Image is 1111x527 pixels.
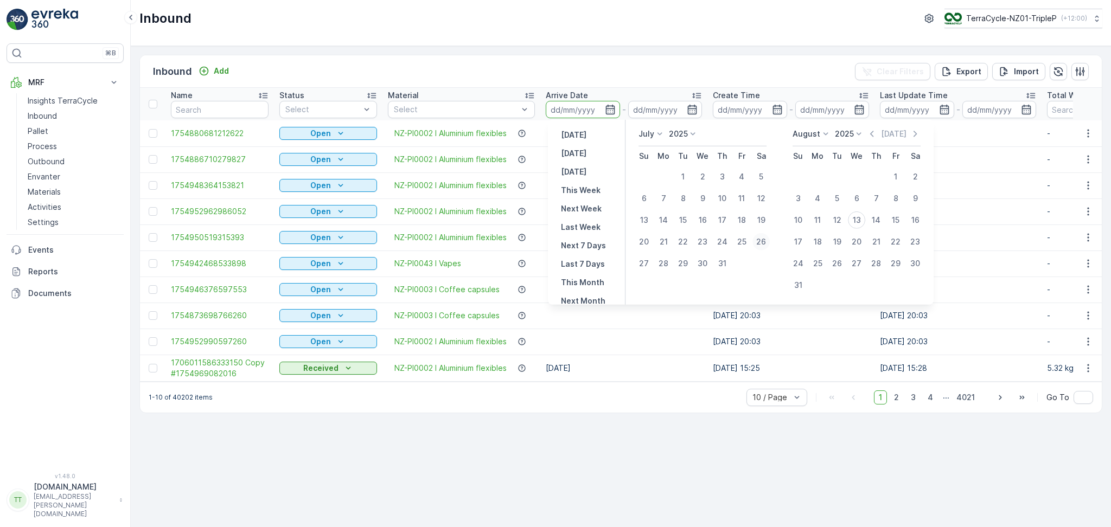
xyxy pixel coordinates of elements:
div: Toggle Row Selected [149,259,157,268]
div: 31 [713,255,731,272]
p: ( +12:00 ) [1061,14,1087,23]
div: 22 [674,233,692,250]
td: [DATE] 20:03 [874,120,1042,146]
div: Toggle Row Selected [149,337,157,346]
p: Open [310,232,331,243]
a: 1754886710279827 [171,154,269,165]
div: 7 [655,190,672,207]
p: This Week [561,185,601,196]
div: 28 [655,255,672,272]
div: 7 [867,190,885,207]
p: - [622,103,626,116]
img: logo [7,9,28,30]
p: Last 7 Days [561,259,605,269]
p: Materials [28,187,61,197]
div: 18 [733,211,750,229]
td: [DATE] 20:03 [874,277,1042,303]
span: 3 [906,390,921,404]
div: 5 [752,168,770,185]
div: 14 [655,211,672,229]
div: 8 [887,190,904,207]
a: 1754946376597553 [171,284,269,295]
p: [EMAIL_ADDRESS][PERSON_NAME][DOMAIN_NAME] [34,492,114,518]
div: 24 [713,233,731,250]
a: Events [7,239,124,261]
p: Select [394,104,518,115]
div: 6 [635,190,653,207]
p: Open [310,258,331,269]
span: NZ-PI0002 I Aluminium flexibles [394,128,507,139]
p: Open [310,154,331,165]
div: Toggle Row Selected [149,311,157,320]
input: Search [171,101,269,118]
div: 2 [694,168,711,185]
a: Envanter [23,169,124,184]
a: NZ-PI0002 I Aluminium flexibles [394,232,507,243]
div: 1 [887,168,904,185]
p: ⌘B [105,49,116,57]
div: 13 [848,211,865,229]
button: Next Month [557,294,610,307]
div: 26 [752,233,770,250]
div: 25 [809,255,826,272]
div: 20 [848,233,865,250]
span: v 1.48.0 [7,473,124,479]
p: [DOMAIN_NAME] [34,481,114,492]
p: Inbound [153,64,192,79]
div: 22 [887,233,904,250]
button: Open [279,179,377,192]
div: 27 [635,255,653,272]
a: 1754948364153821 [171,180,269,191]
th: Thursday [866,146,886,166]
div: 30 [694,255,711,272]
p: Documents [28,288,119,299]
td: [DATE] 20:03 [874,146,1042,172]
span: 1754942468533898 [171,258,269,269]
div: 12 [752,190,770,207]
td: [DATE] 20:03 [707,329,874,355]
td: [DATE] 15:25 [707,355,874,381]
div: 15 [674,211,692,229]
td: [DATE] 20:03 [874,250,1042,277]
td: [DATE] 20:03 [707,303,874,329]
td: [DATE] 20:03 [874,172,1042,198]
div: 9 [906,190,924,207]
a: Insights TerraCycle [23,93,124,108]
p: Total Weight [1047,90,1095,101]
div: 31 [789,277,807,294]
a: Reports [7,261,124,282]
button: Clear Filters [855,63,930,80]
button: Tomorrow [557,165,591,178]
div: 17 [713,211,731,229]
div: 23 [906,233,924,250]
button: Open [279,153,377,166]
p: Last Week [561,222,601,233]
p: Next Month [561,295,605,306]
p: Settings [28,217,59,228]
p: Open [310,336,331,347]
p: - [789,103,793,116]
div: 11 [809,211,826,229]
button: Open [279,127,377,140]
th: Monday [808,146,827,166]
span: 4021 [952,390,980,404]
span: 4 [923,390,938,404]
a: NZ-PI0002 I Aluminium flexibles [394,154,507,165]
p: Export [956,66,981,77]
p: Reports [28,266,119,277]
button: Today [557,147,591,160]
span: 2 [889,390,904,404]
div: 3 [789,190,807,207]
a: 1754950519315393 [171,232,269,243]
p: This Month [561,277,604,288]
input: dd/mm/yyyy [795,101,870,118]
p: Open [310,180,331,191]
div: Toggle Row Selected [149,207,157,216]
a: 1754873698766260 [171,310,269,321]
img: TC_7kpGtVS.png [944,12,962,24]
p: Open [310,310,331,321]
span: NZ-PI0003 I Coffee capsules [394,310,500,321]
